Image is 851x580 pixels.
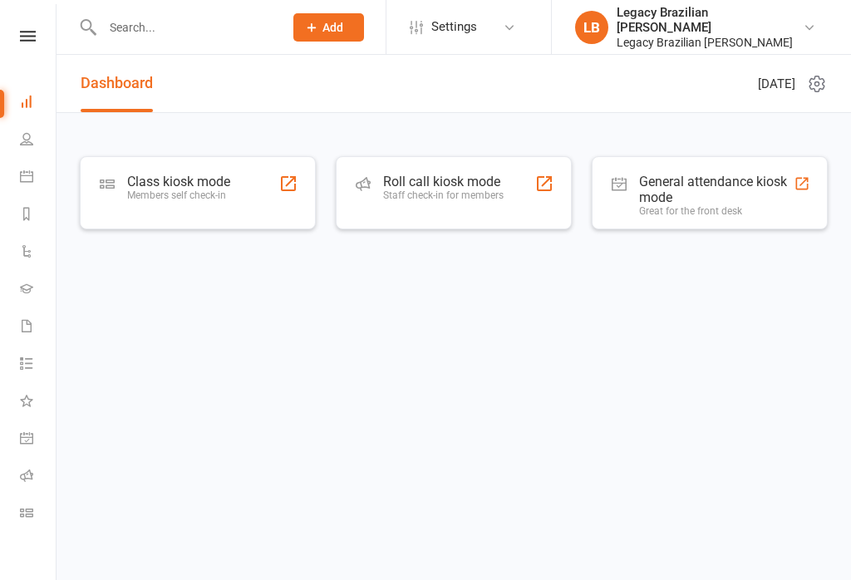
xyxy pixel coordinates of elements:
a: Dashboard [20,85,57,122]
a: Calendar [20,160,57,197]
a: Class kiosk mode [20,496,57,533]
a: Roll call kiosk mode [20,459,57,496]
a: Dashboard [81,55,153,112]
div: Legacy Brazilian [PERSON_NAME] [617,35,803,50]
div: Staff check-in for members [383,189,504,201]
a: Reports [20,197,57,234]
span: Add [322,21,343,34]
div: Legacy Brazilian [PERSON_NAME] [617,5,803,35]
div: Members self check-in [127,189,230,201]
div: Great for the front desk [639,205,794,217]
div: General attendance kiosk mode [639,174,794,205]
a: What's New [20,384,57,421]
div: Class kiosk mode [127,174,230,189]
input: Search... [97,16,272,39]
span: Settings [431,8,477,46]
div: Roll call kiosk mode [383,174,504,189]
a: People [20,122,57,160]
a: General attendance kiosk mode [20,421,57,459]
span: [DATE] [758,74,795,94]
button: Add [293,13,364,42]
div: LB [575,11,608,44]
